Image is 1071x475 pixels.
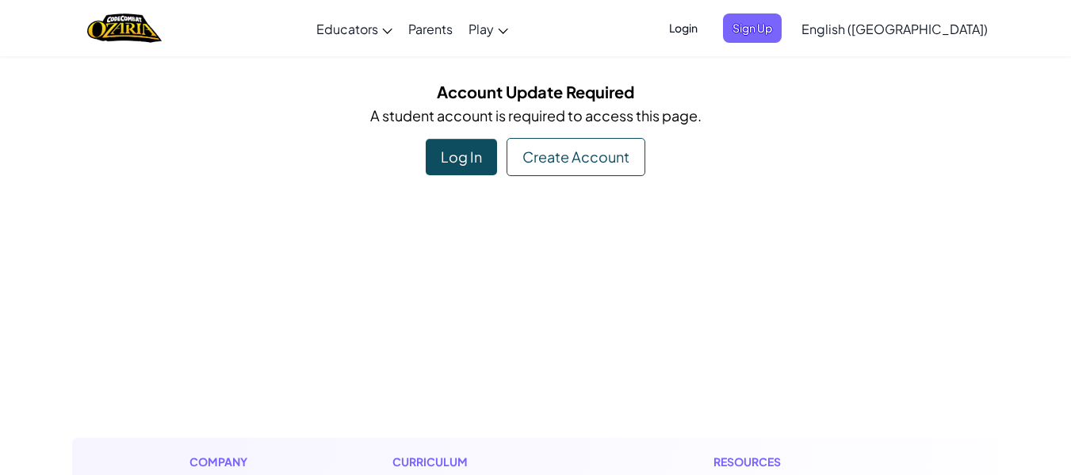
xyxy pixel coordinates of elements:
a: English ([GEOGRAPHIC_DATA]) [794,7,996,50]
div: Create Account [507,138,645,176]
span: English ([GEOGRAPHIC_DATA]) [801,21,988,37]
h1: Curriculum [392,454,584,470]
span: Educators [316,21,378,37]
h5: Account Update Required [84,79,988,104]
span: Play [469,21,494,37]
a: Ozaria by CodeCombat logo [87,12,161,44]
button: Login [660,13,707,43]
p: A student account is required to access this page. [84,104,988,127]
a: Play [461,7,516,50]
a: Educators [308,7,400,50]
h1: Company [189,454,263,470]
div: Log In [426,139,497,175]
h1: Resources [713,454,882,470]
a: Parents [400,7,461,50]
button: Sign Up [723,13,782,43]
img: Home [87,12,161,44]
